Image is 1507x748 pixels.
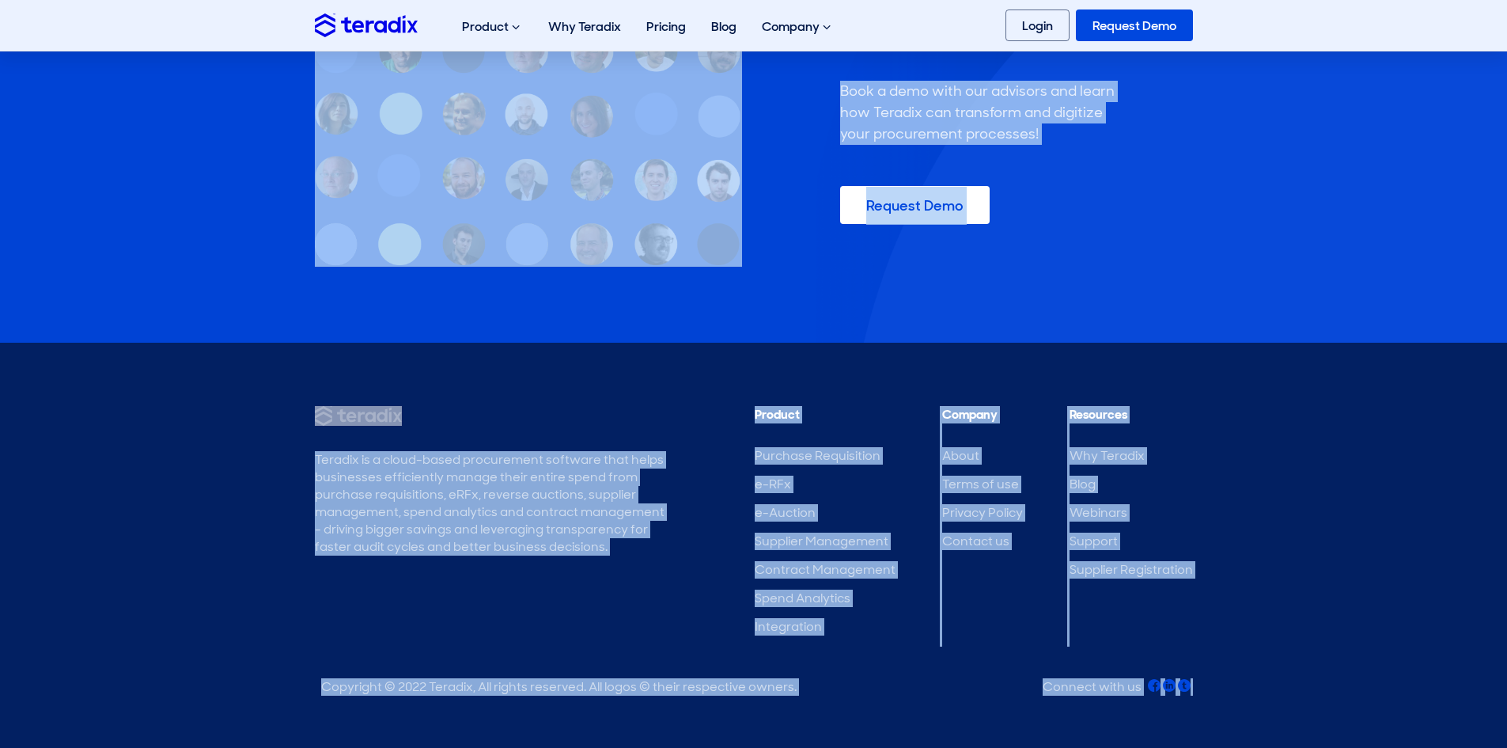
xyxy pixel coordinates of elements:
div: Product [449,2,536,52]
img: Teradix - Source Smarter [315,406,402,426]
a: Spend Analytics [755,590,850,606]
div: Teradix is a cloud-based procurement software that helps businesses efficiently manage their enti... [315,451,666,556]
a: Supplier Management [755,533,888,549]
a: Contact us [942,533,1009,549]
a: Why Teradix [1070,447,1145,464]
a: Contract Management [755,561,895,578]
a: Request Demo [840,186,990,224]
a: e-Auction [755,504,816,521]
a: Blog [699,2,749,51]
a: About [942,447,979,464]
a: Terms of use [942,476,1019,492]
iframe: Chatbot [1403,644,1485,726]
a: Blog [1070,476,1096,492]
div: Copyright © 2022 Teradix, All rights reserved. All logos © their respective owners. [321,678,797,696]
a: Support [1070,533,1118,549]
a: Teradix Twitter Account [1178,678,1191,696]
a: Purchase Requisition [755,447,880,464]
div: Connect with us [1043,678,1142,696]
a: e-RFx [755,476,791,492]
div: Company [749,2,846,52]
a: Request Demo [1076,9,1193,41]
a: Why Teradix [536,2,634,51]
li: Product [755,406,895,431]
a: Webinars [1070,504,1127,521]
li: Resources [1070,406,1193,431]
div: Book a demo with our advisors and learn how Teradix can transform and digitize your procurement p... [840,81,1125,145]
a: Privacy Policy [942,504,1023,521]
li: Company [942,406,1023,431]
a: Integration [755,618,822,635]
a: Pricing [634,2,699,51]
a: Supplier Registration [1070,561,1193,578]
a: Login [1005,9,1070,41]
img: Teradix logo [315,13,418,36]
